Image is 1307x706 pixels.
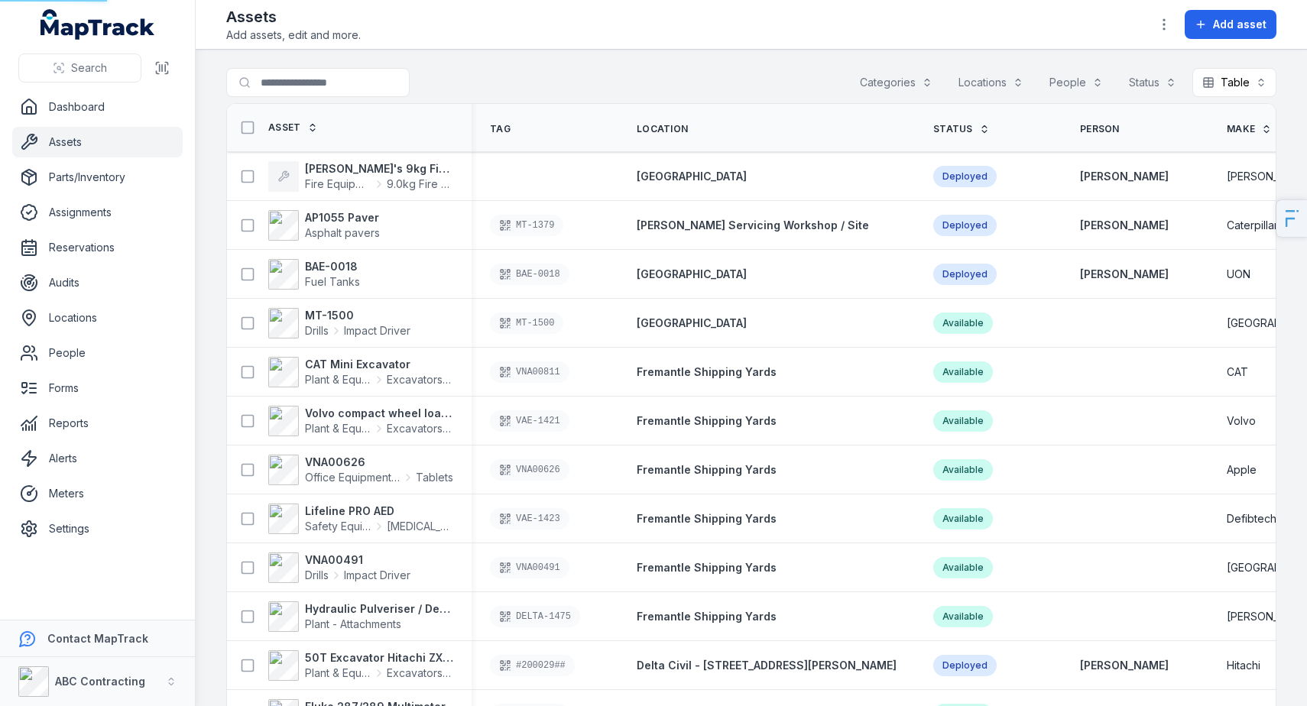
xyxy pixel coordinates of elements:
button: Status [1119,68,1186,97]
a: VNA00626Office Equipment & ITTablets [268,455,453,485]
span: [GEOGRAPHIC_DATA] [637,316,747,329]
span: Fremantle Shipping Yards [637,610,777,623]
a: Locations [12,303,183,333]
a: [PERSON_NAME] [1080,267,1169,282]
a: [GEOGRAPHIC_DATA] [637,169,747,184]
span: Fire Equipment [305,176,371,192]
span: Apple [1227,462,1257,478]
strong: BAE-0018 [305,259,360,274]
span: Excavators & Plant [387,666,453,681]
span: Excavators & Plant [387,421,453,436]
a: [GEOGRAPHIC_DATA] [637,267,747,282]
span: Add asset [1213,17,1266,32]
span: [GEOGRAPHIC_DATA] [637,170,747,183]
a: Audits [12,267,183,298]
a: [PERSON_NAME] Servicing Workshop / Site [637,218,869,233]
strong: Volvo compact wheel loader [305,406,453,421]
a: Reservations [12,232,183,263]
span: Fremantle Shipping Yards [637,463,777,476]
div: VNA00811 [490,361,569,383]
strong: [PERSON_NAME] [1080,658,1169,673]
span: Drills [305,323,329,338]
a: Make [1227,123,1272,135]
span: Plant & Equipment [305,421,371,436]
span: Delta Civil - [STREET_ADDRESS][PERSON_NAME] [637,659,897,672]
span: Person [1080,123,1120,135]
a: MT-1500DrillsImpact Driver [268,308,410,338]
a: [GEOGRAPHIC_DATA] [637,316,747,331]
div: BAE-0018 [490,264,569,285]
button: Search [18,53,141,83]
strong: 50T Excavator Hitachi ZX350 [305,650,453,666]
button: Add asset [1185,10,1276,39]
a: Meters [12,478,183,509]
span: Office Equipment & IT [305,470,401,485]
span: Fremantle Shipping Yards [637,561,777,574]
a: Reports [12,408,183,439]
a: Forms [12,373,183,403]
span: Status [933,123,973,135]
span: Fremantle Shipping Yards [637,414,777,427]
a: Hydraulic Pulveriser / Demolition ShearPlant - Attachments [268,601,453,632]
span: Plant & Equipment [305,372,371,387]
span: Tablets [416,470,453,485]
a: Fremantle Shipping Yards [637,413,777,429]
div: Available [933,508,993,529]
strong: Contact MapTrack [47,632,148,645]
a: Lifeline PRO AEDSafety Equipment[MEDICAL_DATA] [268,504,453,534]
span: Hitachi [1227,658,1260,673]
div: Available [933,313,993,334]
div: Available [933,606,993,627]
a: BAE-0018Fuel Tanks [268,259,360,290]
a: CAT Mini ExcavatorPlant & EquipmentExcavators & Plant [268,357,453,387]
span: 9.0kg Fire extinguisher [387,176,453,192]
div: MT-1379 [490,215,563,236]
span: Caterpillar [1227,218,1278,233]
div: VNA00626 [490,459,569,481]
div: Available [933,361,993,383]
span: Excavators & Plant [387,372,453,387]
span: Add assets, edit and more. [226,28,361,43]
span: [PERSON_NAME] Servicing Workshop / Site [637,219,869,232]
div: MT-1500 [490,313,563,334]
strong: VNA00626 [305,455,453,470]
div: Available [933,459,993,481]
span: Drills [305,568,329,583]
div: Deployed [933,166,997,187]
a: [PERSON_NAME] [1080,169,1169,184]
span: Search [71,60,107,76]
div: VAE-1423 [490,508,569,529]
span: [MEDICAL_DATA] [387,519,453,534]
a: Volvo compact wheel loaderPlant & EquipmentExcavators & Plant [268,406,453,436]
strong: Hydraulic Pulveriser / Demolition Shear [305,601,453,617]
a: [PERSON_NAME]'s 9kg Fire EXTFire Equipment9.0kg Fire extinguisher [268,161,453,192]
strong: ABC Contracting [55,675,145,688]
span: Fremantle Shipping Yards [637,512,777,525]
a: [PERSON_NAME] [1080,218,1169,233]
span: Plant - Attachments [305,617,401,630]
div: Deployed [933,655,997,676]
a: AP1055 PaverAsphalt pavers [268,210,380,241]
a: Delta Civil - [STREET_ADDRESS][PERSON_NAME] [637,658,897,673]
div: DELTA-1475 [490,606,580,627]
a: Asset [268,121,318,134]
span: Plant & Equipment [305,666,371,681]
a: Fremantle Shipping Yards [637,560,777,575]
strong: [PERSON_NAME]'s 9kg Fire EXT [305,161,453,176]
a: Fremantle Shipping Yards [637,364,777,380]
div: Deployed [933,264,997,285]
a: 50T Excavator Hitachi ZX350Plant & EquipmentExcavators & Plant [268,650,453,681]
div: #200029## [490,655,575,676]
a: Fremantle Shipping Yards [637,609,777,624]
span: [GEOGRAPHIC_DATA] [637,267,747,280]
strong: MT-1500 [305,308,410,323]
h2: Assets [226,6,361,28]
a: Settings [12,513,183,544]
a: Assignments [12,197,183,228]
span: Defibtech [1227,511,1276,526]
span: Impact Driver [344,568,410,583]
a: Fremantle Shipping Yards [637,511,777,526]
